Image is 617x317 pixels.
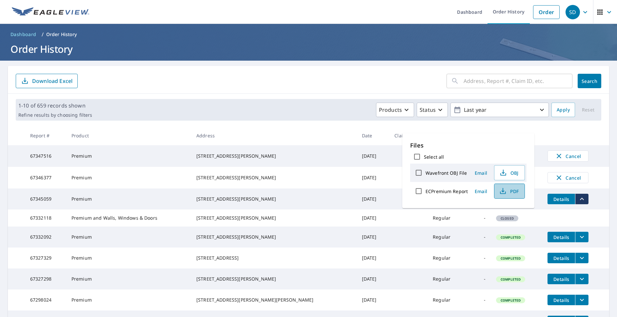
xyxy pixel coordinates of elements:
[25,289,66,310] td: 67298024
[428,209,465,227] td: Regular
[196,255,351,261] div: [STREET_ADDRESS]
[357,248,389,268] td: [DATE]
[465,227,491,248] td: -
[494,165,525,180] button: OBJ
[196,174,351,181] div: [STREET_ADDRESS][PERSON_NAME]
[547,194,575,204] button: detailsBtn-67345059
[357,126,389,145] th: Date
[551,297,571,303] span: Details
[25,268,66,289] td: 67327298
[497,216,518,221] span: Closed
[66,289,191,310] td: Premium
[498,187,519,195] span: PDF
[497,298,525,303] span: Completed
[25,145,66,167] td: 67347516
[191,126,357,145] th: Address
[66,126,191,145] th: Product
[547,274,575,284] button: detailsBtn-67327298
[18,112,92,118] p: Refine results by choosing filters
[497,256,525,261] span: Completed
[357,289,389,310] td: [DATE]
[25,248,66,268] td: 67327329
[16,74,78,88] button: Download Excel
[66,268,191,289] td: Premium
[551,234,571,240] span: Details
[389,126,428,145] th: Claim ID
[66,145,191,167] td: Premium
[417,103,448,117] button: Status
[494,184,525,199] button: PDF
[379,106,402,114] p: Products
[461,104,538,116] p: Last year
[357,268,389,289] td: [DATE]
[196,153,351,159] div: [STREET_ADDRESS][PERSON_NAME]
[575,295,588,305] button: filesDropdownBtn-67298024
[420,106,436,114] p: Status
[566,5,580,19] div: SD
[497,235,525,240] span: Completed
[424,154,444,160] label: Select all
[491,126,542,145] th: Status
[196,297,351,303] div: [STREET_ADDRESS][PERSON_NAME][PERSON_NAME]
[465,268,491,289] td: -
[426,188,468,194] label: ECPremium Report
[196,215,351,221] div: [STREET_ADDRESS][PERSON_NAME]
[551,255,571,261] span: Details
[554,152,582,160] span: Cancel
[376,103,414,117] button: Products
[196,276,351,282] div: [STREET_ADDRESS][PERSON_NAME]
[465,289,491,310] td: -
[25,126,66,145] th: Report #
[66,209,191,227] td: Premium and Walls, Windows & Doors
[575,274,588,284] button: filesDropdownBtn-67327298
[357,188,389,209] td: [DATE]
[583,78,596,84] span: Search
[25,188,66,209] td: 67345059
[66,167,191,188] td: Premium
[428,289,465,310] td: Regular
[32,77,72,85] p: Download Excel
[410,141,527,150] p: Files
[25,227,66,248] td: 67332092
[428,248,465,268] td: Regular
[66,227,191,248] td: Premium
[470,168,491,178] button: Email
[557,106,570,114] span: Apply
[497,277,525,282] span: Completed
[464,72,572,90] input: Address, Report #, Claim ID, etc.
[196,196,351,202] div: [STREET_ADDRESS][PERSON_NAME]
[8,42,609,56] h1: Order History
[578,74,601,88] button: Search
[498,169,519,177] span: OBJ
[428,268,465,289] td: Regular
[533,5,560,19] a: Order
[428,227,465,248] td: Regular
[25,167,66,188] td: 67346377
[465,209,491,227] td: -
[554,174,582,182] span: Cancel
[66,188,191,209] td: Premium
[196,234,351,240] div: [STREET_ADDRESS][PERSON_NAME]
[470,186,491,196] button: Email
[357,227,389,248] td: [DATE]
[450,103,549,117] button: Last year
[547,172,588,183] button: Cancel
[575,253,588,263] button: filesDropdownBtn-67327329
[42,30,44,38] li: /
[428,126,465,145] th: Delivery
[357,167,389,188] td: [DATE]
[473,188,489,194] span: Email
[66,248,191,268] td: Premium
[547,150,588,162] button: Cancel
[547,253,575,263] button: detailsBtn-67327329
[25,209,66,227] td: 67332118
[575,232,588,242] button: filesDropdownBtn-67332092
[547,232,575,242] button: detailsBtn-67332092
[551,196,571,202] span: Details
[465,126,491,145] th: Cost
[46,31,77,38] p: Order History
[10,31,36,38] span: Dashboard
[575,194,588,204] button: filesDropdownBtn-67345059
[551,276,571,282] span: Details
[547,295,575,305] button: detailsBtn-67298024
